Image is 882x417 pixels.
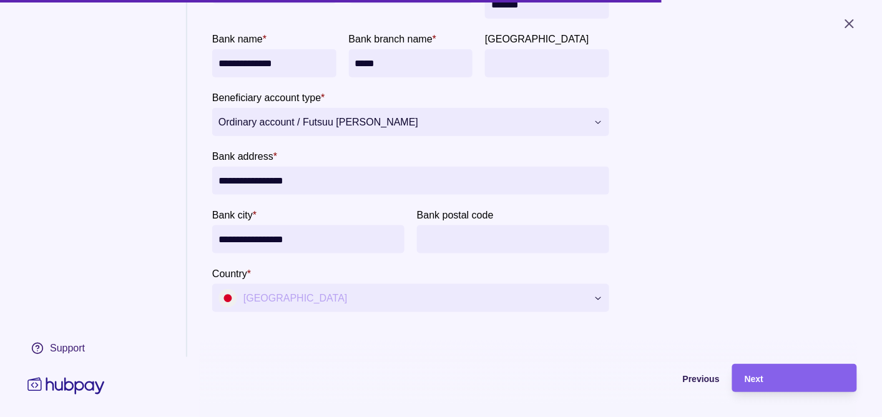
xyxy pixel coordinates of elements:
[212,207,257,222] label: Bank city
[491,49,603,77] input: Bank province
[595,364,720,392] button: Previous
[212,90,325,105] label: Beneficiary account type
[212,210,253,220] p: Bank city
[417,210,494,220] p: Bank postal code
[355,49,467,77] input: Bank branch name
[349,31,437,46] label: Bank branch name
[683,374,720,384] span: Previous
[485,31,589,46] label: Bank province
[218,49,330,77] input: bankName
[212,266,251,281] label: Country
[212,149,277,164] label: Bank address
[349,34,433,44] p: Bank branch name
[423,225,603,253] input: Bank postal code
[212,151,273,162] p: Bank address
[218,167,603,195] input: Bank address
[212,92,321,103] p: Beneficiary account type
[745,374,763,384] span: Next
[417,207,494,222] label: Bank postal code
[218,225,398,253] input: Bank city
[732,364,857,392] button: Next
[25,335,107,361] a: Support
[827,10,872,37] button: Close
[50,341,85,355] div: Support
[212,34,263,44] p: Bank name
[212,268,247,279] p: Country
[485,34,589,44] p: [GEOGRAPHIC_DATA]
[212,31,267,46] label: Bank name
